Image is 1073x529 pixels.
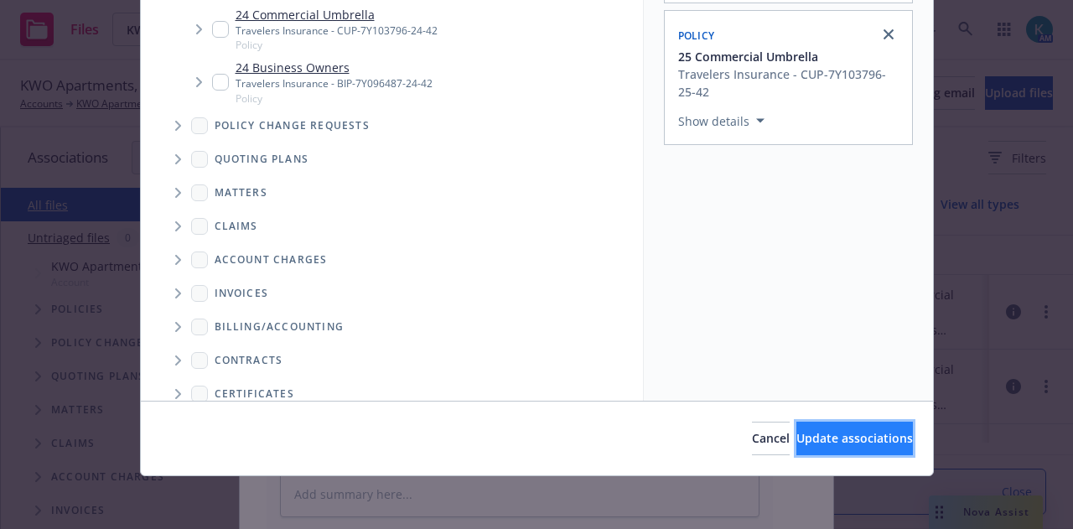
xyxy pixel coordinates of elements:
[678,29,715,43] span: Policy
[236,76,433,91] div: Travelers Insurance - BIP-7Y096487-24-42
[236,59,433,76] a: 24 Business Owners
[215,322,345,332] span: Billing/Accounting
[796,422,913,455] button: Update associations
[215,221,258,231] span: Claims
[671,111,771,131] button: Show details
[215,154,309,164] span: Quoting plans
[215,255,328,265] span: Account charges
[752,430,790,446] span: Cancel
[752,422,790,455] button: Cancel
[215,355,283,366] span: Contracts
[236,23,438,38] div: Travelers Insurance - CUP-7Y103796-24-42
[215,288,269,298] span: Invoices
[215,188,267,198] span: Matters
[879,24,899,44] a: close
[215,389,294,399] span: Certificates
[678,48,902,65] button: 25 Commercial Umbrella
[678,65,902,101] div: Travelers Insurance - CUP-7Y103796-25-42
[236,91,433,106] span: Policy
[678,48,818,65] span: 25 Commercial Umbrella
[236,38,438,52] span: Policy
[236,6,438,23] a: 24 Commercial Umbrella
[796,430,913,446] span: Update associations
[215,121,370,131] span: Policy change requests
